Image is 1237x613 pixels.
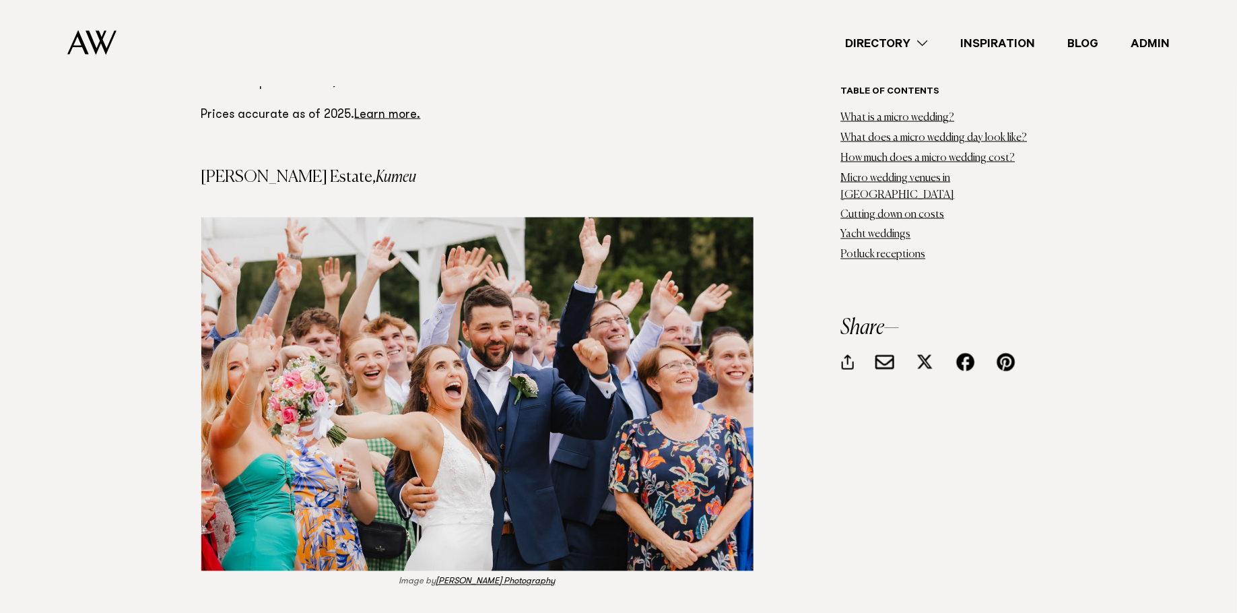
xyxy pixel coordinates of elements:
a: Learn more. [355,109,421,121]
h6: Table of contents [841,86,1036,99]
a: Admin [1114,34,1186,53]
a: Potluck receptions [841,250,926,261]
a: Blog [1051,34,1114,53]
em: Kumeu [376,169,417,185]
a: What does a micro wedding day look like? [841,133,1028,143]
a: What is a micro wedding? [841,112,955,123]
a: Directory [829,34,944,53]
h3: Share [841,318,1036,340]
a: How much does a micro wedding cost? [841,153,1015,164]
a: Inspiration [944,34,1051,53]
a: Micro wedding venues in [GEOGRAPHIC_DATA] [841,173,955,201]
em: Image by [399,577,556,586]
img: Auckland Weddings Logo [67,30,116,55]
h4: [PERSON_NAME] Estate, [201,169,754,185]
a: Cutting down on costs [841,209,945,220]
p: Prices accurate as of 2025. [201,104,754,126]
a: Yacht weddings [841,230,911,240]
a: [PERSON_NAME] Photography [436,577,556,586]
